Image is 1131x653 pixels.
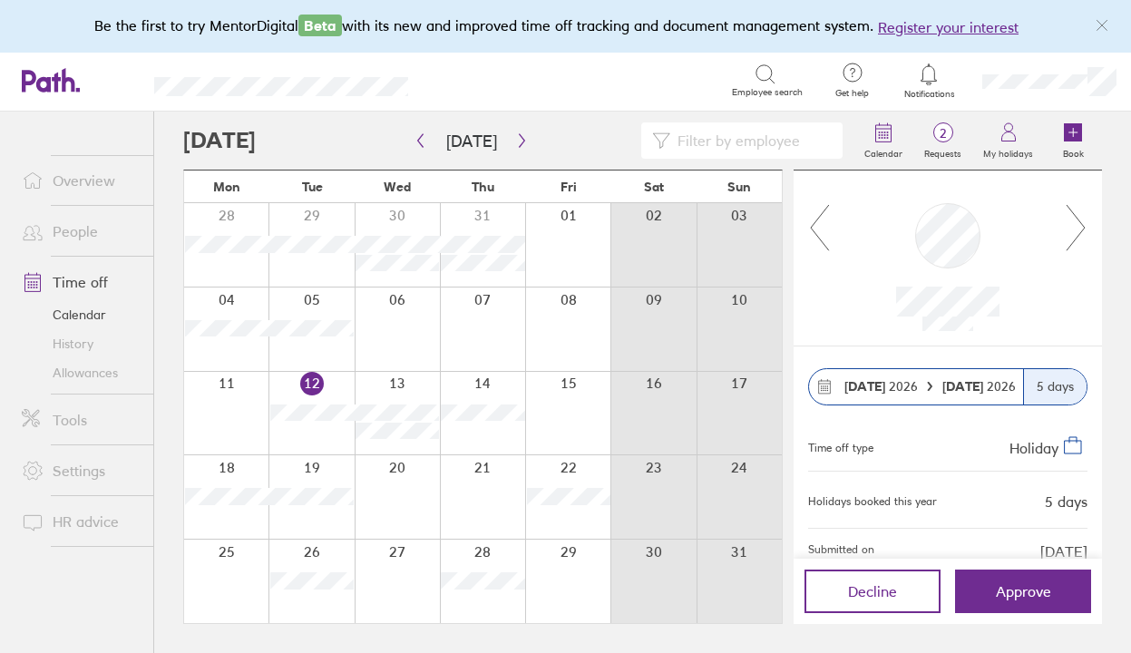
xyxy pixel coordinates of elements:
[913,143,972,160] label: Requests
[384,180,411,194] span: Wed
[900,89,959,100] span: Notifications
[853,143,913,160] label: Calendar
[432,126,512,156] button: [DATE]
[7,300,153,329] a: Calendar
[7,213,153,249] a: People
[942,378,987,395] strong: [DATE]
[955,570,1091,613] button: Approve
[1052,143,1095,160] label: Book
[298,15,342,36] span: Beta
[302,180,323,194] span: Tue
[457,72,503,88] div: Search
[808,543,874,560] span: Submitted on
[913,126,972,141] span: 2
[732,87,803,98] span: Employee search
[7,329,153,358] a: History
[972,112,1044,170] a: My holidays
[727,180,751,194] span: Sun
[213,180,240,194] span: Mon
[913,112,972,170] a: 2Requests
[7,402,153,438] a: Tools
[561,180,577,194] span: Fri
[7,453,153,489] a: Settings
[7,264,153,300] a: Time off
[878,16,1019,38] button: Register your interest
[644,180,664,194] span: Sat
[7,162,153,199] a: Overview
[1045,493,1087,510] div: 5 days
[1040,543,1087,560] span: [DATE]
[804,570,941,613] button: Decline
[844,379,918,394] span: 2026
[942,379,1016,394] span: 2026
[972,143,1044,160] label: My holidays
[808,434,873,456] div: Time off type
[1009,438,1058,456] span: Holiday
[844,378,885,395] strong: [DATE]
[853,112,913,170] a: Calendar
[808,495,937,508] div: Holidays booked this year
[7,503,153,540] a: HR advice
[823,88,882,99] span: Get help
[1044,112,1102,170] a: Book
[996,583,1051,599] span: Approve
[94,15,1037,38] div: Be the first to try MentorDigital with its new and improved time off tracking and document manage...
[670,123,832,158] input: Filter by employee
[472,180,494,194] span: Thu
[848,583,897,599] span: Decline
[1023,369,1087,404] div: 5 days
[900,62,959,100] a: Notifications
[7,358,153,387] a: Allowances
